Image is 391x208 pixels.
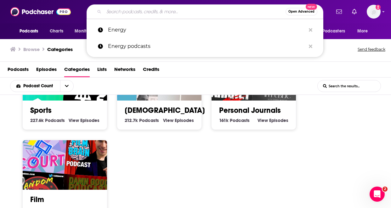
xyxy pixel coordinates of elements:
a: Networks [114,64,135,77]
iframe: Intercom live chat [370,187,385,202]
a: Lists [97,64,107,77]
a: View Sports Episodes [69,118,99,123]
h3: Browse [23,46,40,52]
img: The Film Brain Podcast [64,123,118,177]
span: Podcasts [20,27,38,36]
svg: Add a profile image [376,5,381,10]
span: View [258,118,268,123]
span: 212.7k [125,118,138,123]
a: Energy podcasts [87,38,323,55]
button: Send feedback [356,45,387,54]
button: open menu [10,84,60,88]
span: Monitoring [75,27,97,36]
span: Podcasts [230,118,250,123]
button: open menu [70,25,105,37]
a: Sports [30,106,52,115]
span: View [69,118,79,123]
p: Energy [108,22,306,38]
a: Personal Journals [219,106,281,115]
span: Episodes [269,118,288,123]
img: User Profile [367,5,381,19]
span: 2 [382,187,388,192]
div: Search podcasts, credits, & more... [87,4,323,19]
button: Open AdvancedNew [286,8,317,15]
a: Charts [46,25,67,37]
a: Episodes [36,64,57,77]
span: 227.6k [30,118,44,123]
a: Categories [47,46,73,52]
a: 161k Personal Journals Podcasts [219,118,250,123]
span: Podcasts [45,118,65,123]
p: Energy podcasts [108,38,306,55]
span: Podcasts [139,118,159,123]
button: Show profile menu [367,5,381,19]
span: Open Advanced [288,10,314,13]
span: Podcast Count [23,84,55,88]
a: Energy [87,22,323,38]
a: 212.7k [DEMOGRAPHIC_DATA] Podcasts [125,118,159,123]
a: [DEMOGRAPHIC_DATA] [125,106,205,115]
a: Categories [64,64,90,77]
a: Credits [143,64,159,77]
span: Episodes [175,118,194,123]
img: 90s Court [14,120,68,174]
button: open menu [60,80,73,92]
button: open menu [353,25,376,37]
h2: Choose List sort [10,80,83,92]
a: Film [30,195,44,204]
button: open menu [311,25,354,37]
img: Podchaser - Follow, Share and Rate Podcasts [10,6,71,18]
a: View [DEMOGRAPHIC_DATA] Episodes [163,118,194,123]
span: New [306,4,317,10]
span: Episodes [80,118,99,123]
span: Logged in as juliafrontz [367,5,381,19]
span: View [163,118,173,123]
button: open menu [15,25,46,37]
a: 227.6k Sports Podcasts [30,118,65,123]
a: View Personal Journals Episodes [258,118,288,123]
a: Show notifications dropdown [349,6,359,17]
span: More [357,27,368,36]
input: Search podcasts, credits, & more... [104,7,286,17]
span: Charts [50,27,63,36]
span: For Podcasters [315,27,345,36]
a: Show notifications dropdown [334,6,344,17]
a: Podcasts [8,64,29,77]
span: 161k [219,118,229,123]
